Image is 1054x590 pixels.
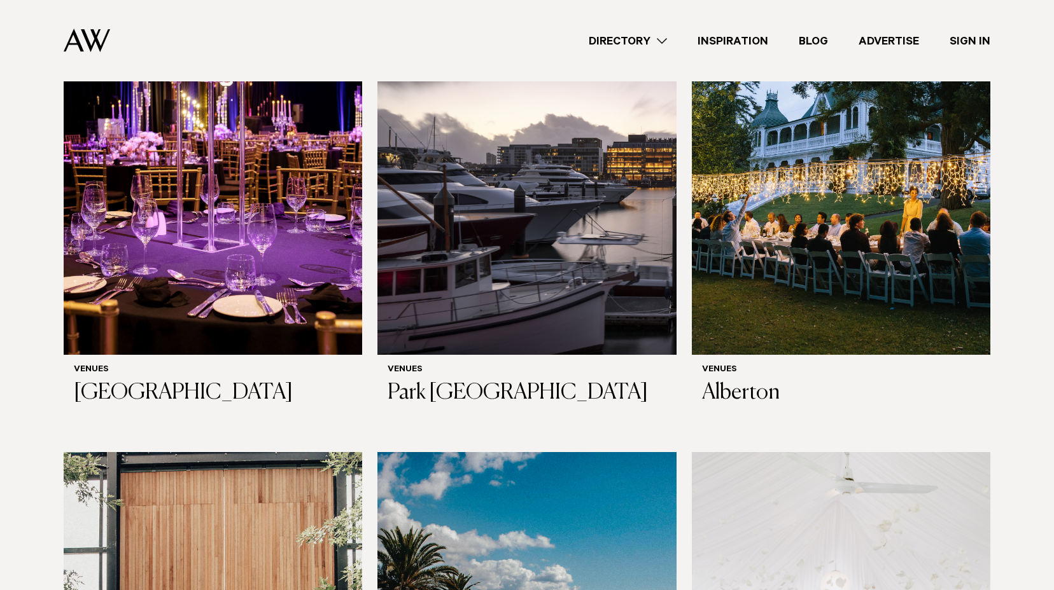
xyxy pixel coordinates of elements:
a: Advertise [843,32,934,50]
a: Inspiration [682,32,783,50]
h6: Venues [74,365,352,376]
h3: [GEOGRAPHIC_DATA] [74,380,352,406]
a: Sign In [934,32,1006,50]
a: Directory [573,32,682,50]
a: Blog [783,32,843,50]
h3: Alberton [702,380,980,406]
h6: Venues [702,365,980,376]
h6: Venues [388,365,666,376]
h3: Park [GEOGRAPHIC_DATA] [388,380,666,406]
img: Auckland Weddings Logo [64,29,110,52]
